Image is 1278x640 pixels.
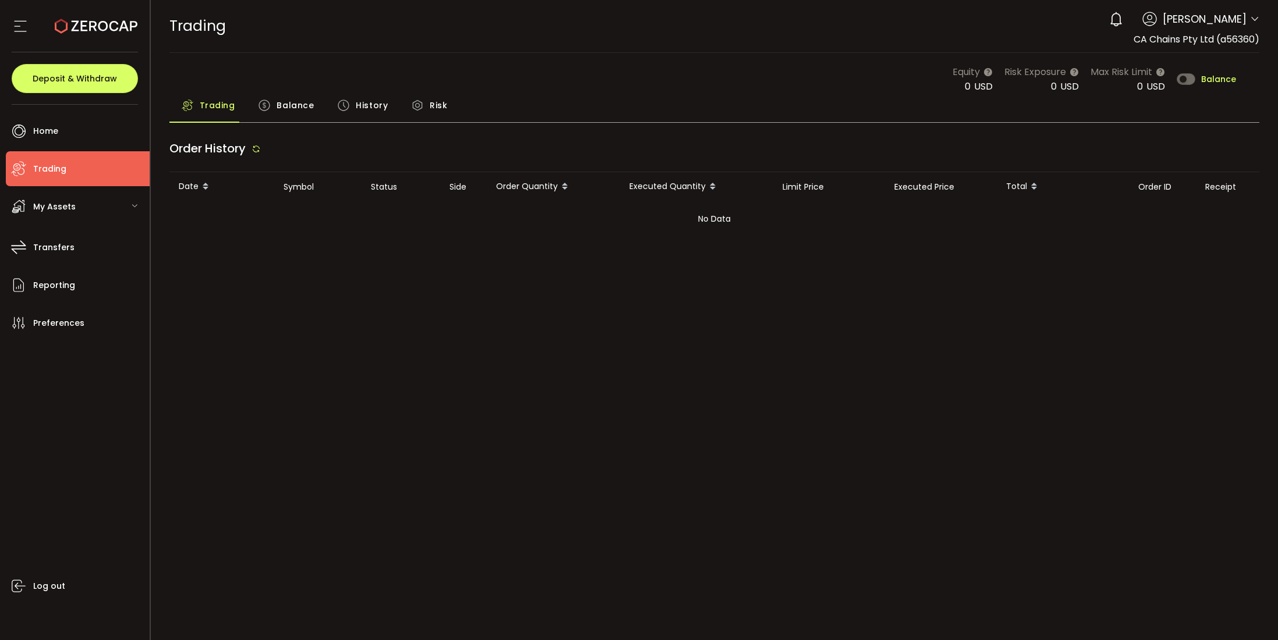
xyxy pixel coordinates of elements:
[200,94,235,117] span: Trading
[356,94,388,117] span: History
[1196,180,1260,194] div: Receipt
[274,180,362,194] div: Symbol
[1134,33,1259,46] span: CA Chains Pty Ltd (a56360)
[885,180,997,194] div: Executed Price
[169,201,1260,236] div: No Data
[33,315,84,332] span: Preferences
[1129,180,1196,194] div: Order ID
[169,140,246,157] span: Order History
[1091,65,1152,79] span: Max Risk Limit
[1146,80,1165,93] span: USD
[33,277,75,294] span: Reporting
[1163,11,1247,27] span: [PERSON_NAME]
[33,198,76,215] span: My Assets
[965,80,971,93] span: 0
[33,578,65,595] span: Log out
[620,177,773,197] div: Executed Quantity
[773,180,885,194] div: Limit Price
[277,94,314,117] span: Balance
[1060,80,1079,93] span: USD
[169,16,226,36] span: Trading
[1004,65,1066,79] span: Risk Exposure
[33,123,58,140] span: Home
[1137,80,1143,93] span: 0
[33,161,66,177] span: Trading
[487,177,620,197] div: Order Quantity
[953,65,980,79] span: Equity
[33,239,75,256] span: Transfers
[440,180,487,194] div: Side
[33,74,117,83] span: Deposit & Withdraw
[974,80,993,93] span: USD
[362,180,440,194] div: Status
[430,94,447,117] span: Risk
[12,64,138,93] button: Deposit & Withdraw
[1201,75,1236,83] span: Balance
[1051,80,1057,93] span: 0
[169,177,274,197] div: Date
[997,177,1129,197] div: Total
